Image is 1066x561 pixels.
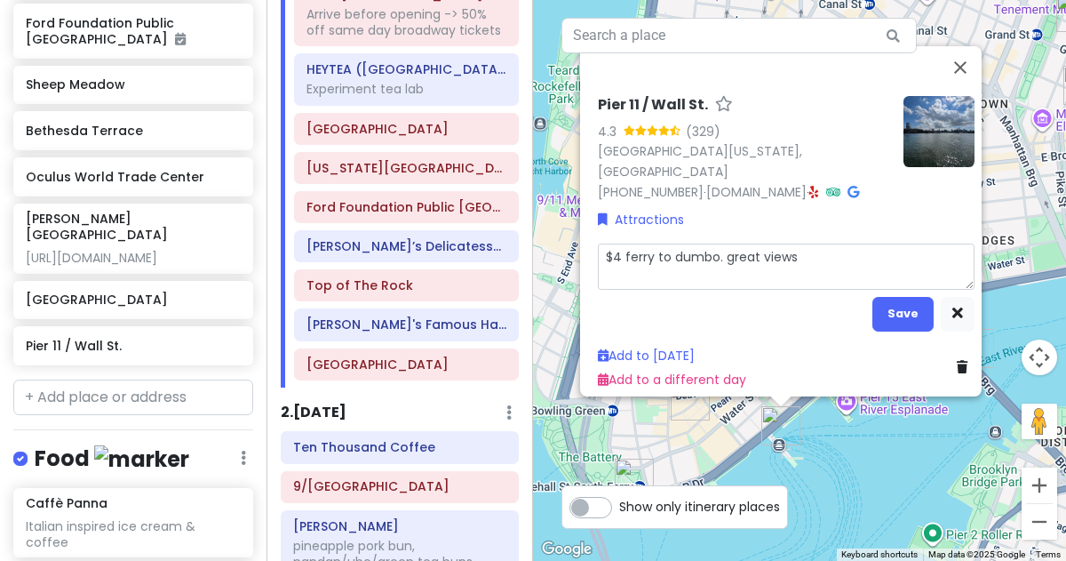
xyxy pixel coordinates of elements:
h6: 9/11 Memorial & Museum [293,478,506,494]
button: Save [872,296,934,331]
i: Google Maps [847,185,859,197]
span: Map data ©2025 Google [928,549,1025,559]
h6: [PERSON_NAME][GEOGRAPHIC_DATA] [26,211,240,243]
h6: Pier 11 / Wall St. [598,96,708,115]
button: Zoom out [1022,504,1057,540]
input: Search a place [561,18,917,53]
a: Add to a different day [598,370,746,388]
div: 4.3 [598,121,624,140]
div: · · [598,96,889,203]
div: Italian inspired ice cream & coffee [26,518,240,550]
h6: Ten Thousand Coffee [293,439,506,455]
div: Experiment tea lab [306,81,506,97]
button: Map camera controls [1022,340,1057,375]
a: Delete place [957,357,975,377]
h6: Grand Central Terminal [306,121,506,137]
div: Arrive before opening -> 50% off same day broadway tickets [306,6,506,38]
span: Show only itinerary places [619,497,780,517]
h6: Oculus World Trade Center [26,169,240,185]
h6: Mei Lai Wah [293,518,506,534]
a: [DOMAIN_NAME] [706,182,807,200]
h6: New York Public Library - Stephen A. Schwarzman Building [306,160,506,176]
h6: Bethesda Terrace [26,123,240,139]
input: + Add place or address [13,380,253,415]
button: Close [939,46,982,89]
img: marker [94,445,189,473]
h6: Ford Foundation Public Atrium Garden [306,199,506,215]
h4: Food [35,445,189,474]
i: Tripadvisor [826,185,840,197]
h6: Adel's Famous Halal Food [306,317,506,333]
div: (329) [686,121,720,140]
textarea: $4 ferry to dumbo. great views [598,243,975,289]
i: Added to itinerary [175,33,186,45]
h6: [GEOGRAPHIC_DATA] [26,292,240,308]
button: Zoom in [1022,468,1057,503]
h6: Top of The Rock [306,277,506,293]
h6: HEYTEA (Times Square) [306,61,506,77]
button: Keyboard shortcuts [841,549,918,561]
a: Attractions [598,209,684,228]
a: Terms [1036,549,1061,559]
img: Picture of the place [903,96,975,167]
h6: Sarge’s Delicatessen & Diner [306,238,506,254]
a: Open this area in Google Maps (opens a new window) [537,538,596,561]
h6: Ford Foundation Public [GEOGRAPHIC_DATA] [26,15,240,47]
img: Google [537,538,596,561]
a: Star place [715,96,733,115]
div: Staten Island Ferry [608,452,661,505]
h6: Caffè Panna [26,495,107,511]
div: Pier 11 / Wall St. [754,399,807,453]
h6: 2 . [DATE] [281,404,346,422]
a: [PHONE_NUMBER] [598,182,704,200]
h6: Sheep Meadow [26,76,240,92]
button: Drag Pegman onto the map to open Street View [1022,404,1057,439]
h6: Broadway Theatre [306,357,506,373]
div: [URL][DOMAIN_NAME] [26,250,240,266]
a: [GEOGRAPHIC_DATA][US_STATE], [GEOGRAPHIC_DATA] [598,142,802,180]
h6: Pier 11 / Wall St. [26,338,240,354]
a: Add to [DATE] [598,347,695,365]
div: Stone Street Historic District [664,374,717,428]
